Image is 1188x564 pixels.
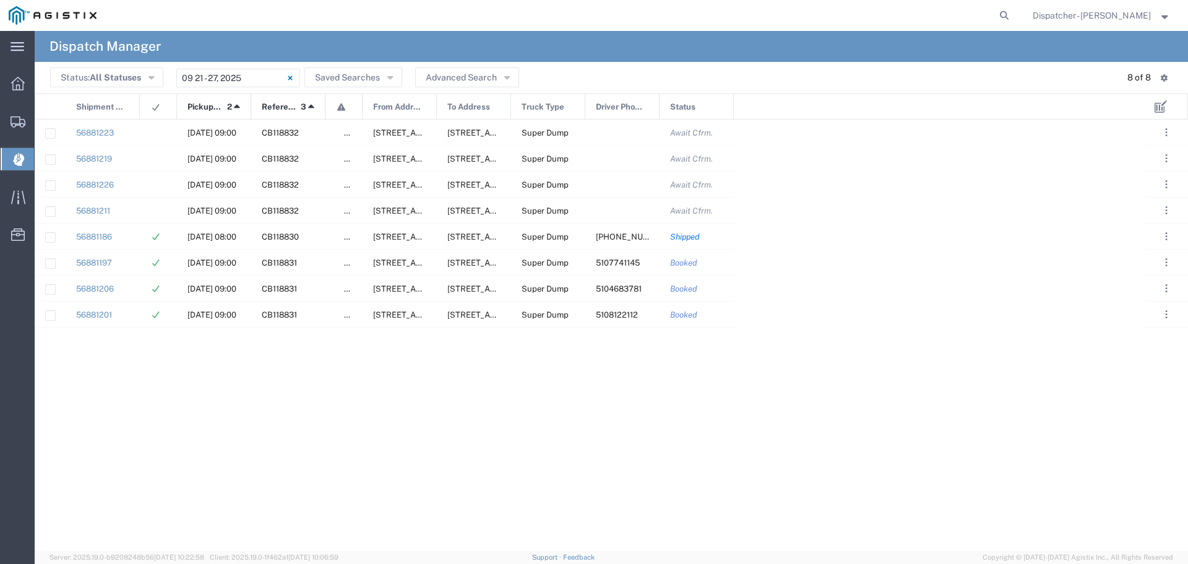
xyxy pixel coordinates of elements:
div: 8 of 8 [1127,71,1151,84]
span: false [344,232,363,241]
span: false [344,128,363,137]
span: . . . [1165,125,1168,140]
span: 09/23/2025, 09:00 [187,128,236,137]
span: Truck Type [522,94,564,120]
button: ... [1158,280,1175,297]
span: Booked [670,284,697,293]
span: 09/22/2025, 08:00 [187,232,236,241]
span: false [344,180,363,189]
span: From Address [373,94,423,120]
span: . . . [1165,203,1168,218]
span: 5108122112 [596,310,638,319]
button: Advanced Search [415,67,519,87]
button: Saved Searches [304,67,402,87]
button: ... [1158,254,1175,271]
a: Feedback [563,553,595,561]
h4: Dispatch Manager [49,31,161,62]
span: Super Dump [522,154,569,163]
span: To Address [447,94,490,120]
span: E. 14th ST & Euclid Ave, San Leandro, California, United States [373,310,496,319]
span: 5104683781 [596,284,642,293]
span: E. 14th ST & Euclid Ave, San Leandro, California, United States [373,284,496,293]
span: Super Dump [522,128,569,137]
button: Status:All Statuses [50,67,163,87]
span: CB118832 [262,154,299,163]
span: Dispatcher - Eli Amezcua [1033,9,1151,22]
span: 09/23/2025, 09:00 [187,154,236,163]
span: Await Cfrm. [670,154,713,163]
a: 56881206 [76,284,114,293]
span: 4801 Oakport St, Oakland, California, 94601, United States [447,206,570,215]
button: ... [1158,124,1175,141]
span: 408-839-3988 [596,232,669,241]
a: 56881201 [76,310,112,319]
span: E. 14th ST & Euclid Ave, San Leandro, California, United States [373,180,496,189]
span: Await Cfrm. [670,180,713,189]
span: 4801 Oakport St, Oakland, California, 94601, United States [447,154,570,163]
span: All Statuses [90,72,141,82]
span: Booked [670,258,697,267]
span: Super Dump [522,206,569,215]
span: 4501 Tidewater Ave, Oakland, California, 94601, United States [373,232,496,241]
span: CB118831 [262,310,297,319]
span: 5107741145 [596,258,640,267]
span: CB118832 [262,128,299,137]
span: Await Cfrm. [670,128,713,137]
span: false [344,310,363,319]
span: E. 14th ST & Euclid Ave, San Leandro, California, United States [373,206,496,215]
span: Pickup Date and Time [187,94,223,120]
span: Reference [262,94,296,120]
span: Await Cfrm. [670,206,713,215]
span: false [344,154,363,163]
span: [DATE] 10:06:59 [288,553,338,561]
span: Super Dump [522,258,569,267]
span: CB118831 [262,284,297,293]
img: logo [9,6,97,25]
span: . . . [1165,307,1168,322]
a: 56881211 [76,206,110,215]
span: Shipped [670,232,700,241]
span: 3 [301,94,306,120]
span: 09/22/2025, 09:00 [187,310,236,319]
span: false [344,206,363,215]
span: Super Dump [522,310,569,319]
span: Shipment No. [76,94,126,120]
span: 4801 Oakport St, Oakland, California, 94601, United States [447,180,570,189]
button: ... [1158,228,1175,245]
span: 2 [227,94,232,120]
span: E. 14th ST & Euclid Ave, San Leandro, California, United States [373,258,496,267]
a: 56881219 [76,154,112,163]
span: E. 14th ST & Euclid Ave, San Leandro, California, United States [447,232,570,241]
button: ... [1158,202,1175,219]
span: . . . [1165,177,1168,192]
span: 4801 Oakport St, Oakland, California, 94601, United States [447,310,570,319]
span: Copyright © [DATE]-[DATE] Agistix Inc., All Rights Reserved [983,552,1173,563]
span: Super Dump [522,180,569,189]
span: 4801 Oakport St, Oakland, California, 94601, United States [447,284,570,293]
span: CB118832 [262,180,299,189]
a: Support [532,553,563,561]
span: false [344,284,363,293]
button: Dispatcher - [PERSON_NAME] [1032,8,1171,23]
span: E. 14th ST & Euclid Ave, San Leandro, California, United States [373,154,496,163]
span: 09/23/2025, 09:00 [187,206,236,215]
span: [DATE] 10:22:58 [154,553,204,561]
span: CB118830 [262,232,299,241]
span: . . . [1165,229,1168,244]
span: Status [670,94,695,120]
span: CB118832 [262,206,299,215]
span: E. 14th ST & Euclid Ave, San Leandro, California, United States [373,128,496,137]
span: . . . [1165,151,1168,166]
span: 09/22/2025, 09:00 [187,284,236,293]
span: Booked [670,310,697,319]
span: Server: 2025.19.0-b9208248b56 [49,553,204,561]
a: 56881197 [76,258,112,267]
span: 4801 Oakport St, Oakland, California, 94601, United States [447,258,570,267]
span: 09/23/2025, 09:00 [187,180,236,189]
span: false [344,258,363,267]
a: 56881226 [76,180,114,189]
span: 09/22/2025, 09:00 [187,258,236,267]
a: 56881223 [76,128,114,137]
button: ... [1158,150,1175,167]
button: ... [1158,306,1175,323]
